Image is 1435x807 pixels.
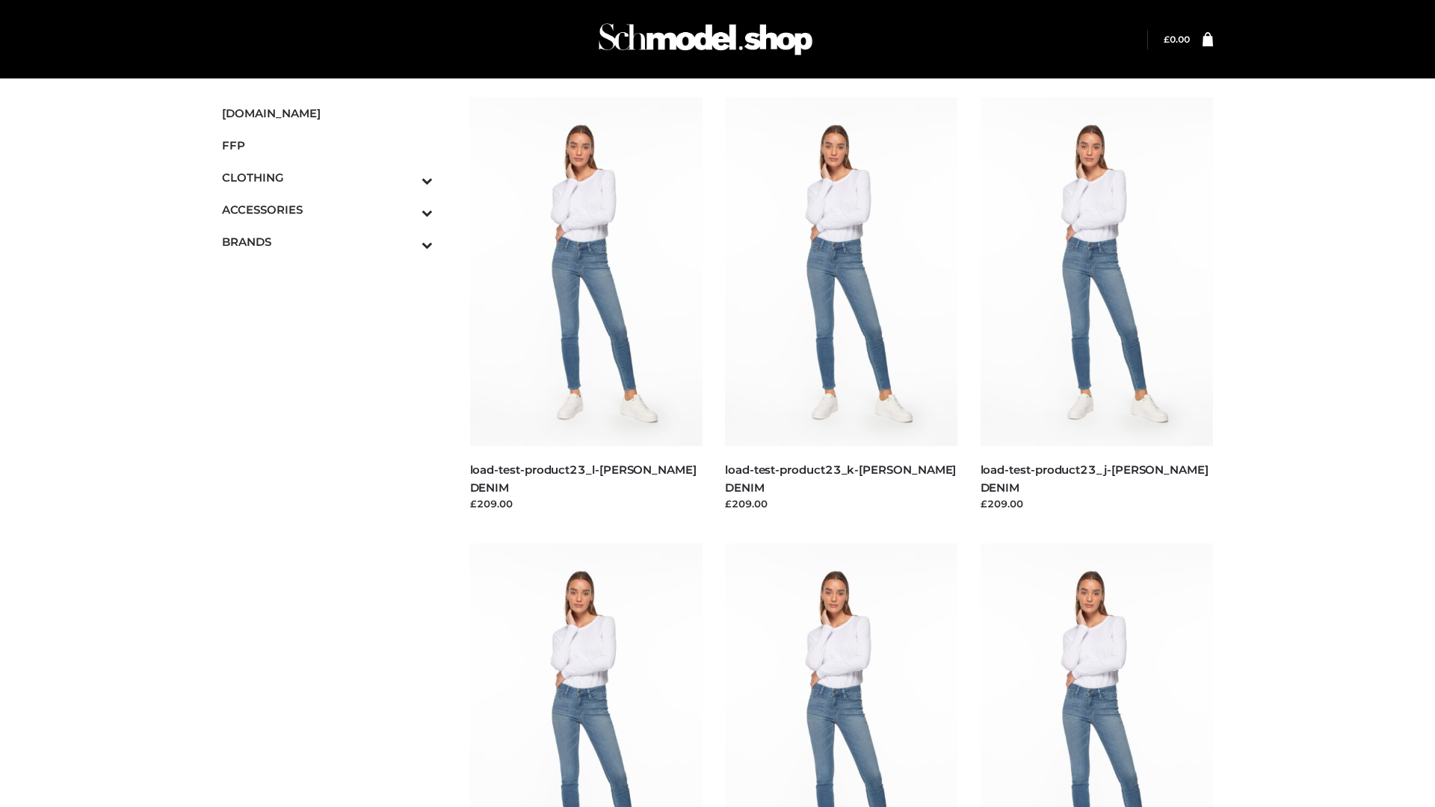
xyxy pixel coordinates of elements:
span: [DOMAIN_NAME] [222,105,433,122]
a: [DOMAIN_NAME] [222,97,433,129]
a: CLOTHINGToggle Submenu [222,161,433,194]
span: FFP [222,137,433,154]
a: BRANDSToggle Submenu [222,226,433,258]
button: Toggle Submenu [380,194,433,226]
span: BRANDS [222,233,433,250]
a: load-test-product23_l-[PERSON_NAME] DENIM [470,463,697,494]
a: load-test-product23_k-[PERSON_NAME] DENIM [725,463,956,494]
button: Toggle Submenu [380,161,433,194]
a: £0.00 [1164,34,1190,45]
span: £ [1164,34,1170,45]
bdi: 0.00 [1164,34,1190,45]
a: load-test-product23_j-[PERSON_NAME] DENIM [981,463,1209,494]
button: Toggle Submenu [380,226,433,258]
div: £209.00 [725,496,958,511]
a: ACCESSORIESToggle Submenu [222,194,433,226]
div: £209.00 [470,496,703,511]
span: CLOTHING [222,169,433,186]
span: ACCESSORIES [222,201,433,218]
div: £209.00 [981,496,1214,511]
img: Schmodel Admin 964 [593,10,818,69]
a: FFP [222,129,433,161]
